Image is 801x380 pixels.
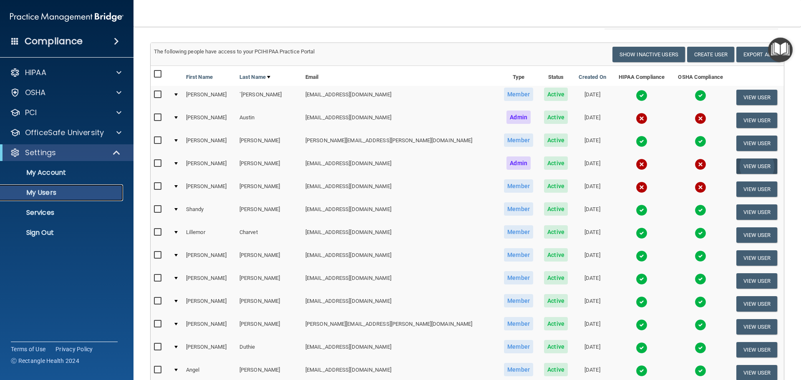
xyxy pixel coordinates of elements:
span: Member [504,294,533,307]
td: [PERSON_NAME] [236,247,302,269]
img: cross.ca9f0e7f.svg [636,113,647,124]
td: [EMAIL_ADDRESS][DOMAIN_NAME] [302,224,499,247]
button: View User [736,181,778,197]
span: Active [544,271,568,284]
td: [PERSON_NAME] [183,178,236,201]
td: [PERSON_NAME] [183,109,236,132]
p: HIPAA [25,68,46,78]
td: [DATE] [573,247,612,269]
td: [DATE] [573,178,612,201]
a: Terms of Use [11,345,45,353]
img: tick.e7d51cea.svg [695,136,706,147]
button: View User [736,319,778,335]
img: tick.e7d51cea.svg [695,227,706,239]
td: [PERSON_NAME] [183,269,236,292]
button: View User [736,227,778,243]
img: PMB logo [10,9,123,25]
img: tick.e7d51cea.svg [636,365,647,377]
td: [PERSON_NAME][EMAIL_ADDRESS][PERSON_NAME][DOMAIN_NAME] [302,315,499,338]
td: Austin [236,109,302,132]
span: Member [504,179,533,193]
a: HIPAA [10,68,121,78]
p: OSHA [25,88,46,98]
img: cross.ca9f0e7f.svg [636,181,647,193]
td: [PERSON_NAME] [236,292,302,315]
button: View User [736,296,778,312]
th: Type [499,66,539,86]
a: Created On [579,72,606,82]
button: View User [736,250,778,266]
img: tick.e7d51cea.svg [636,204,647,216]
td: [DATE] [573,224,612,247]
td: Shandy [183,201,236,224]
span: Active [544,225,568,239]
td: [PERSON_NAME] [236,315,302,338]
button: Open Resource Center [768,38,793,62]
span: Member [504,88,533,101]
th: HIPAA Compliance [612,66,671,86]
td: [DATE] [573,338,612,361]
img: tick.e7d51cea.svg [636,227,647,239]
img: tick.e7d51cea.svg [636,250,647,262]
td: [DATE] [573,86,612,109]
button: View User [736,273,778,289]
span: Member [504,317,533,330]
span: Member [504,363,533,376]
span: Admin [506,156,531,170]
td: Lillemor [183,224,236,247]
th: OSHA Compliance [671,66,730,86]
td: [EMAIL_ADDRESS][DOMAIN_NAME] [302,201,499,224]
span: Member [504,340,533,353]
a: First Name [186,72,213,82]
td: [PERSON_NAME] [183,86,236,109]
button: Create User [687,47,734,62]
img: tick.e7d51cea.svg [636,319,647,331]
td: [PERSON_NAME] [183,247,236,269]
img: tick.e7d51cea.svg [695,296,706,308]
td: [PERSON_NAME] [236,178,302,201]
a: OSHA [10,88,121,98]
td: [EMAIL_ADDRESS][DOMAIN_NAME] [302,109,499,132]
button: View User [736,204,778,220]
span: Member [504,225,533,239]
span: Member [504,271,533,284]
img: tick.e7d51cea.svg [695,90,706,101]
p: Settings [25,148,56,158]
span: Active [544,88,568,101]
td: [EMAIL_ADDRESS][DOMAIN_NAME] [302,292,499,315]
img: tick.e7d51cea.svg [636,342,647,354]
td: [PERSON_NAME][EMAIL_ADDRESS][PERSON_NAME][DOMAIN_NAME] [302,132,499,155]
span: Ⓒ Rectangle Health 2024 [11,357,79,365]
td: [EMAIL_ADDRESS][DOMAIN_NAME] [302,86,499,109]
td: [PERSON_NAME] [236,201,302,224]
span: Admin [506,111,531,124]
span: The following people have access to your PCIHIPAA Practice Portal [154,48,315,55]
p: My Account [5,169,119,177]
button: Show Inactive Users [612,47,685,62]
span: Active [544,111,568,124]
td: [EMAIL_ADDRESS][DOMAIN_NAME] [302,155,499,178]
td: [PERSON_NAME] [183,315,236,338]
td: [PERSON_NAME] [183,292,236,315]
td: [DATE] [573,109,612,132]
p: OfficeSafe University [25,128,104,138]
p: Sign Out [5,229,119,237]
h4: Compliance [25,35,83,47]
img: tick.e7d51cea.svg [695,319,706,331]
p: PCI [25,108,37,118]
a: Last Name [239,72,270,82]
td: [EMAIL_ADDRESS][DOMAIN_NAME] [302,338,499,361]
img: cross.ca9f0e7f.svg [695,181,706,193]
a: PCI [10,108,121,118]
td: [PERSON_NAME] [236,269,302,292]
img: tick.e7d51cea.svg [695,365,706,377]
th: Status [539,66,573,86]
button: View User [736,113,778,128]
img: tick.e7d51cea.svg [695,250,706,262]
button: View User [736,159,778,174]
span: Active [544,340,568,353]
img: cross.ca9f0e7f.svg [695,113,706,124]
span: Active [544,294,568,307]
span: Member [504,202,533,216]
img: tick.e7d51cea.svg [636,273,647,285]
